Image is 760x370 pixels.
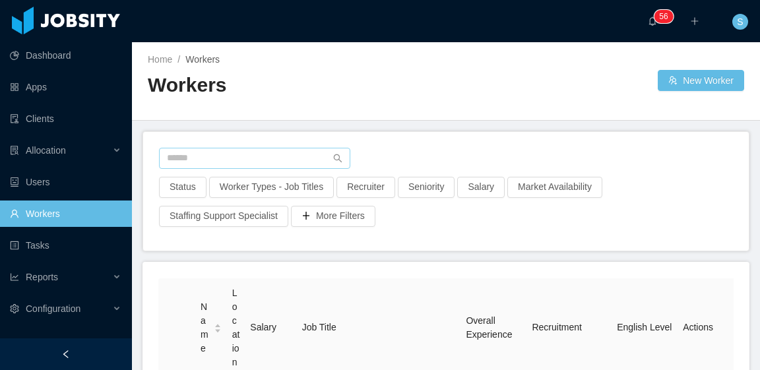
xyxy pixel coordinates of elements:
span: Reports [26,272,58,282]
div: Sort [214,322,222,331]
p: 5 [659,10,664,23]
span: Name [201,300,208,355]
i: icon: caret-down [214,327,221,331]
a: icon: appstoreApps [10,74,121,100]
i: icon: caret-up [214,323,221,326]
i: icon: solution [10,146,19,155]
button: Worker Types - Job Titles [209,177,334,198]
span: Location [232,288,240,367]
h2: Workers [148,72,446,99]
span: Configuration [26,303,80,314]
span: Workers [185,54,220,65]
span: Actions [683,322,713,332]
a: icon: userWorkers [10,200,121,227]
i: icon: setting [10,304,19,313]
span: Overall Experience [466,315,512,340]
a: Home [148,54,172,65]
span: Job Title [302,322,336,332]
button: icon: usergroup-addNew Worker [658,70,744,91]
i: icon: search [333,154,342,163]
button: Recruiter [336,177,395,198]
i: icon: plus [690,16,699,26]
i: icon: line-chart [10,272,19,282]
span: S [737,14,743,30]
button: Salary [457,177,505,198]
span: Salary [250,322,276,332]
i: icon: bell [648,16,657,26]
span: / [177,54,180,65]
p: 6 [664,10,668,23]
span: Recruitment [532,322,581,332]
a: icon: profileTasks [10,232,121,259]
a: icon: pie-chartDashboard [10,42,121,69]
button: Status [159,177,206,198]
sup: 56 [654,10,673,23]
button: Market Availability [507,177,602,198]
span: English Level [617,322,672,332]
button: icon: plusMore Filters [291,206,375,227]
a: icon: auditClients [10,106,121,132]
button: Seniority [398,177,455,198]
span: Allocation [26,145,66,156]
button: Staffing Support Specialist [159,206,288,227]
a: icon: robotUsers [10,169,121,195]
